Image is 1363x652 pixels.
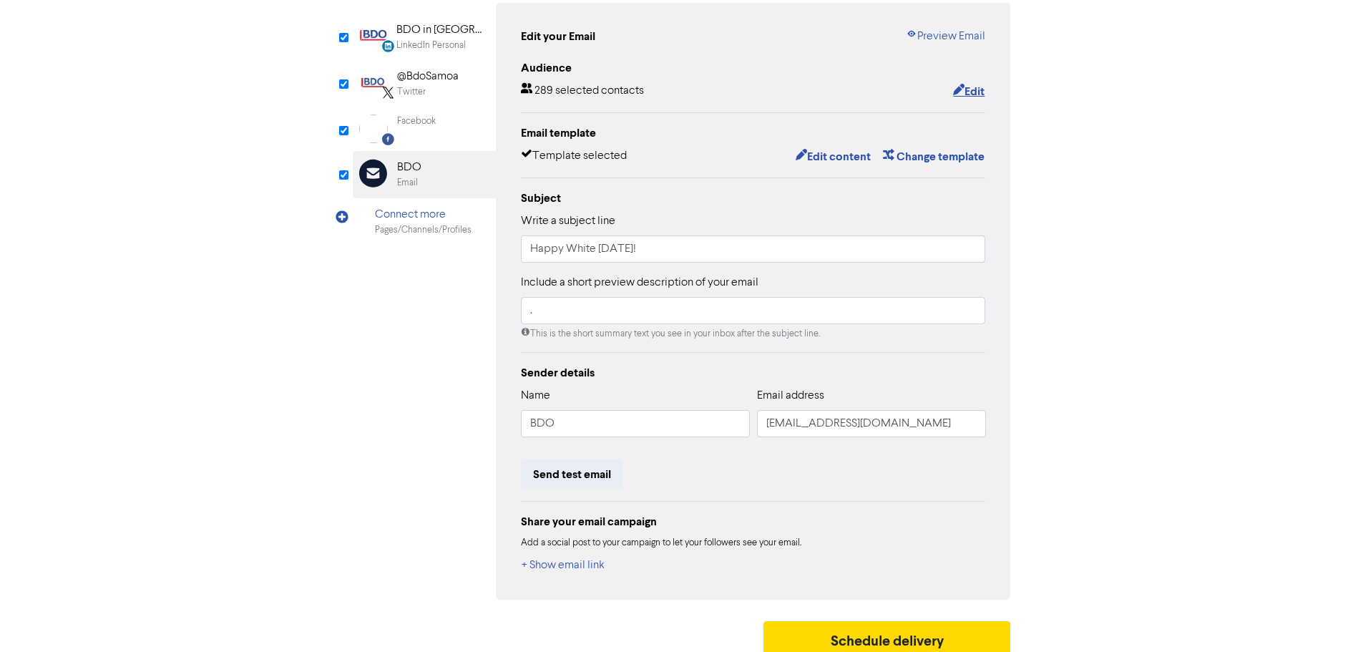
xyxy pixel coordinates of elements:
[353,198,496,245] div: Connect morePages/Channels/Profiles
[521,213,615,230] label: Write a subject line
[353,151,496,198] div: BDOEmail
[521,387,550,404] label: Name
[397,68,459,85] div: @BdoSamoa
[521,125,986,142] div: Email template
[906,28,985,45] a: Preview Email
[397,159,421,176] div: BDO
[882,147,985,166] button: Change template
[397,176,418,190] div: Email
[375,223,472,237] div: Pages/Channels/Profiles
[521,59,986,77] div: Audience
[353,60,496,107] div: Twitter@BdoSamoaTwitter
[521,536,986,550] div: Add a social post to your campaign to let your followers see your email.
[521,28,595,45] div: Edit your Email
[757,387,824,404] label: Email address
[359,21,387,50] img: LinkedinPersonal
[521,556,605,575] button: + Show email link
[521,190,986,207] div: Subject
[359,68,388,97] img: Twitter
[521,274,758,291] label: Include a short preview description of your email
[795,147,871,166] button: Edit content
[396,39,466,52] div: LinkedIn Personal
[521,82,644,101] div: 289 selected contacts
[521,513,986,530] div: Share your email campaign
[359,115,388,143] img: Facebook
[396,21,488,39] div: BDO in [GEOGRAPHIC_DATA]
[353,14,496,60] div: LinkedinPersonal BDO in [GEOGRAPHIC_DATA]LinkedIn Personal
[353,107,496,151] div: Facebook Facebook
[1291,583,1363,652] iframe: Chat Widget
[521,147,627,166] div: Template selected
[397,85,426,99] div: Twitter
[375,206,472,223] div: Connect more
[521,327,986,341] div: This is the short summary text you see in your inbox after the subject line.
[521,364,986,381] div: Sender details
[952,82,985,101] button: Edit
[397,115,436,128] div: Facebook
[521,459,623,490] button: Send test email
